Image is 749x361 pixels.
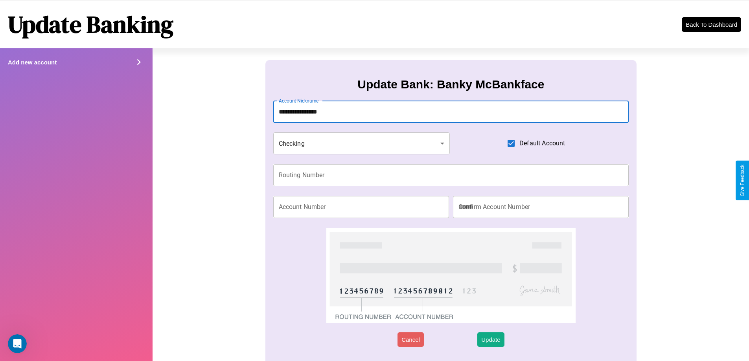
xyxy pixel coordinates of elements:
div: Give Feedback [740,165,745,196]
span: Default Account [519,139,565,148]
iframe: Intercom live chat [8,334,27,353]
button: Back To Dashboard [682,17,741,32]
h3: Update Bank: Banky McBankface [357,78,544,91]
img: check [326,228,575,323]
h4: Add new account [8,59,57,66]
button: Cancel [398,332,424,347]
div: Checking [273,132,450,154]
button: Update [477,332,504,347]
label: Account Nickname [279,97,319,104]
h1: Update Banking [8,8,173,40]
